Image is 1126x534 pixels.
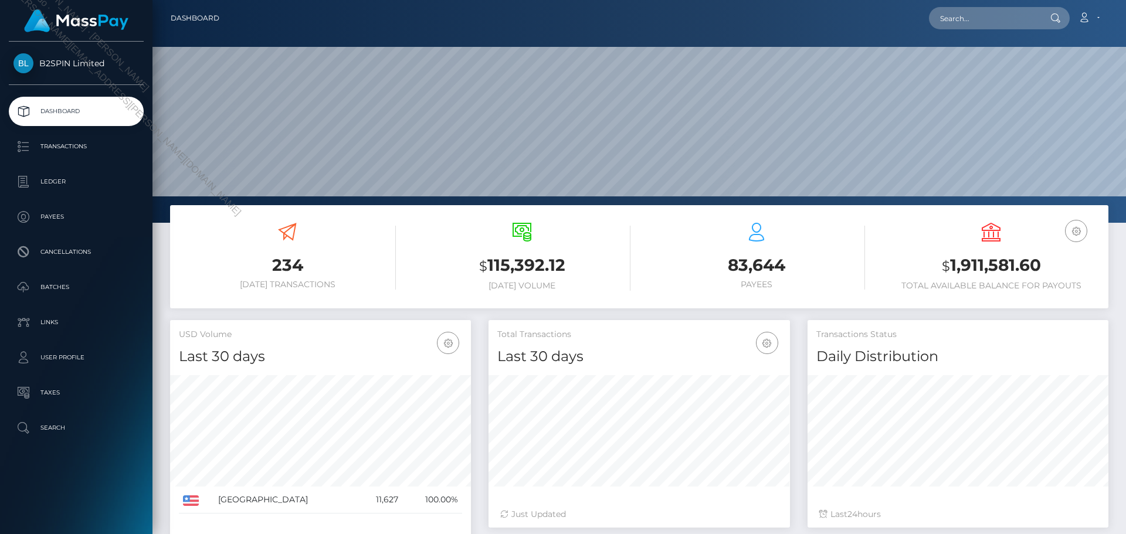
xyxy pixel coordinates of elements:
[413,281,630,291] h6: [DATE] Volume
[9,308,144,337] a: Links
[179,346,462,367] h4: Last 30 days
[500,508,778,521] div: Just Updated
[648,254,865,277] h3: 83,644
[847,509,857,519] span: 24
[402,487,463,513] td: 100.00%
[13,243,139,261] p: Cancellations
[183,495,199,506] img: US.png
[13,208,139,226] p: Payees
[497,346,781,367] h4: Last 30 days
[13,349,139,366] p: User Profile
[929,7,1039,29] input: Search...
[816,346,1100,367] h4: Daily Distribution
[413,254,630,278] h3: 115,392.12
[9,237,144,267] a: Cancellations
[479,258,487,274] small: $
[816,329,1100,341] h5: Transactions Status
[13,53,33,73] img: B2SPIN Limited
[9,132,144,161] a: Transactions
[9,343,144,372] a: User Profile
[13,419,139,437] p: Search
[13,384,139,402] p: Taxes
[179,280,396,290] h6: [DATE] Transactions
[13,314,139,331] p: Links
[9,202,144,232] a: Payees
[883,281,1100,291] h6: Total Available Balance for Payouts
[179,254,396,277] h3: 234
[648,280,865,290] h6: Payees
[9,413,144,443] a: Search
[9,97,144,126] a: Dashboard
[9,378,144,407] a: Taxes
[358,487,402,513] td: 11,627
[13,173,139,191] p: Ledger
[214,487,358,513] td: [GEOGRAPHIC_DATA]
[171,6,219,30] a: Dashboard
[497,329,781,341] h5: Total Transactions
[13,103,139,120] p: Dashboard
[13,138,139,155] p: Transactions
[13,278,139,296] p: Batches
[24,9,128,32] img: MassPay Logo
[819,508,1097,521] div: Last hours
[9,58,144,69] span: B2SPIN Limited
[883,254,1100,278] h3: 1,911,581.60
[9,167,144,196] a: Ledger
[179,329,462,341] h5: USD Volume
[942,258,950,274] small: $
[9,273,144,302] a: Batches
